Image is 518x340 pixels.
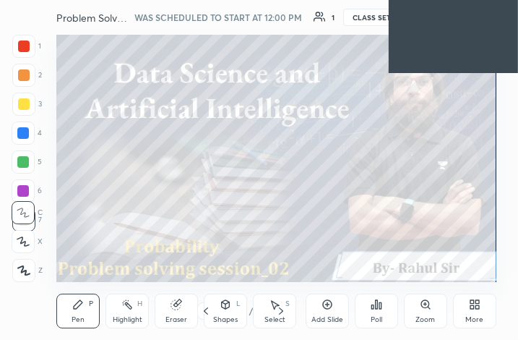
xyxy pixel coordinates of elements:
div: 6 [12,179,42,203]
div: L [236,300,241,307]
div: 4 [12,122,42,145]
div: 2 [12,64,42,87]
div: X [12,230,43,253]
div: Eraser [165,316,187,323]
div: Highlight [113,316,142,323]
div: 1 [12,35,41,58]
div: C [12,201,43,224]
h4: Problem Solving Session 02 Gate DA Crash course [56,11,128,25]
div: Pen [72,316,85,323]
div: 1 [332,14,334,21]
h5: WAS SCHEDULED TO START AT 12:00 PM [134,11,302,24]
div: P [89,300,93,307]
div: H [137,300,142,307]
div: Shapes [213,316,238,323]
div: / [249,307,254,315]
button: CLASS SETTINGS [343,9,423,26]
div: S [285,300,290,307]
div: Z [12,259,43,282]
div: 5 [12,150,42,174]
div: 3 [12,93,42,116]
div: Add Slide [311,316,343,323]
div: Poll [371,316,382,323]
div: Zoom [415,316,435,323]
div: More [465,316,483,323]
div: Select [264,316,285,323]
